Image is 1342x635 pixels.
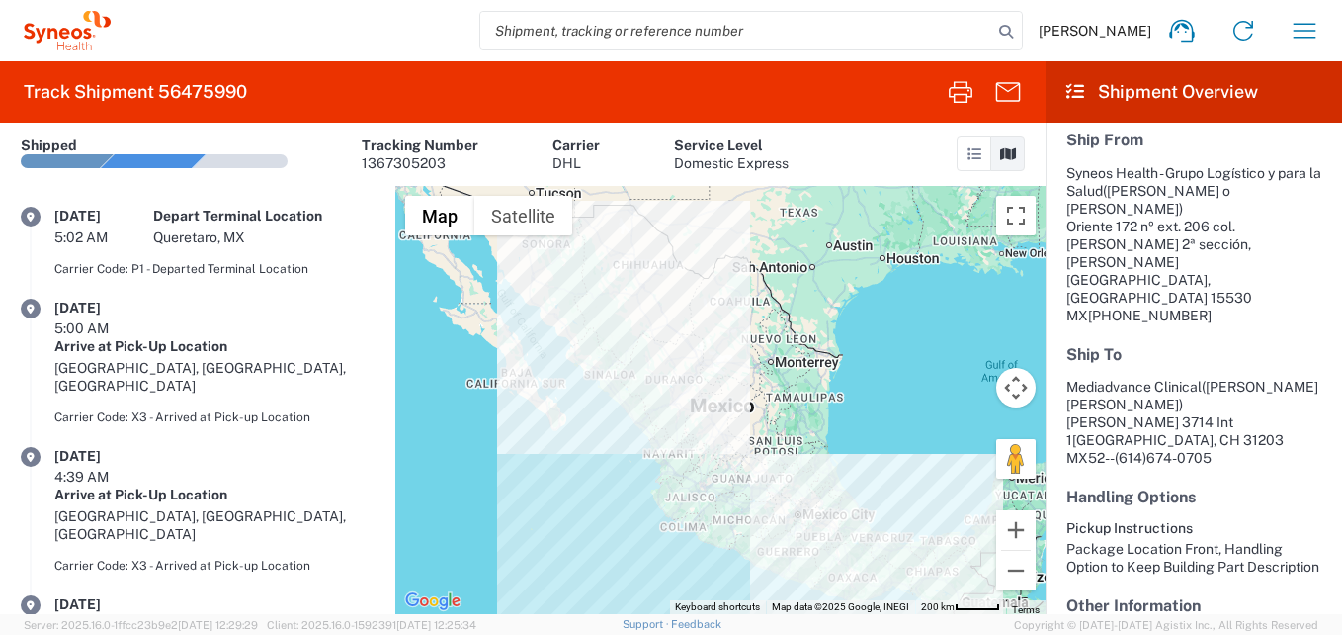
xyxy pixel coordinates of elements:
[24,80,247,104] h2: Track Shipment 56475990
[153,228,375,246] div: Queretaro, MX
[400,589,465,614] a: Open this area in Google Maps (opens a new window)
[1012,604,1040,615] a: Terms
[54,319,153,337] div: 5:00 AM
[54,507,375,543] div: [GEOGRAPHIC_DATA], [GEOGRAPHIC_DATA], [GEOGRAPHIC_DATA]
[996,196,1036,235] button: Toggle fullscreen view
[1039,22,1151,40] span: [PERSON_NAME]
[54,595,153,613] div: [DATE]
[54,486,375,503] div: Arrive at Pick-Up Location
[996,439,1036,479] button: Drag Pegman onto the map to open Street View
[267,619,476,631] span: Client: 2025.16.0-1592391
[772,601,909,612] span: Map data ©2025 Google, INEGI
[1066,379,1318,448] span: Mediadvance Clinical [PERSON_NAME] 3714 Int 1
[996,510,1036,550] button: Zoom in
[1066,165,1321,199] span: Syneos Health - Grupo Logístico y para la Salud
[1066,540,1321,576] div: Package Location Front, Handling Option to Keep Building Part Description
[1066,520,1321,537] h6: Pickup Instructions
[54,260,375,278] div: Carrier Code: P1 - Departed Terminal Location
[1066,183,1230,217] span: ([PERSON_NAME] o [PERSON_NAME])
[1066,345,1321,364] h5: Ship To
[1046,61,1342,123] header: Shipment Overview
[1088,450,1212,466] span: 52--(614)674-0705
[552,136,600,154] div: Carrier
[1014,616,1318,634] span: Copyright © [DATE]-[DATE] Agistix Inc., All Rights Reserved
[54,359,375,395] div: [GEOGRAPHIC_DATA], [GEOGRAPHIC_DATA], [GEOGRAPHIC_DATA]
[671,618,721,630] a: Feedback
[921,601,955,612] span: 200 km
[54,408,375,426] div: Carrier Code: X3 - Arrived at Pick-up Location
[1066,488,1321,506] h5: Handling Options
[54,207,153,225] div: [DATE]
[1066,596,1321,615] h5: Other Information
[54,228,153,246] div: 5:02 AM
[552,154,600,172] div: DHL
[362,136,478,154] div: Tracking Number
[396,619,476,631] span: [DATE] 12:25:34
[24,619,258,631] span: Server: 2025.16.0-1ffcc23b9e2
[400,589,465,614] img: Google
[54,337,375,355] div: Arrive at Pick-Up Location
[54,468,153,486] div: 4:39 AM
[996,551,1036,590] button: Zoom out
[1066,164,1321,324] address: [GEOGRAPHIC_DATA], [GEOGRAPHIC_DATA] 15530 MX
[674,136,789,154] div: Service Level
[1066,219,1251,270] span: Oriente 172 nº ext. 206 col. [PERSON_NAME] 2ª sección, [PERSON_NAME]
[178,619,258,631] span: [DATE] 12:29:29
[1066,379,1318,412] span: ([PERSON_NAME] [PERSON_NAME])
[623,618,672,630] a: Support
[54,447,153,465] div: [DATE]
[915,600,1006,614] button: Map Scale: 200 km per 42 pixels
[1066,131,1321,149] h5: Ship From
[1066,378,1321,467] address: [GEOGRAPHIC_DATA], CH 31203 MX
[362,154,478,172] div: 1367305203
[474,196,572,235] button: Show satellite imagery
[674,154,789,172] div: Domestic Express
[54,557,375,575] div: Carrier Code: X3 - Arrived at Pick-up Location
[21,136,77,154] div: Shipped
[996,368,1036,408] button: Map camera controls
[1088,308,1212,323] span: [PHONE_NUMBER]
[675,600,760,614] button: Keyboard shortcuts
[405,196,474,235] button: Show street map
[54,299,153,317] div: [DATE]
[153,207,375,225] div: Depart Terminal Location
[480,12,992,49] input: Shipment, tracking or reference number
